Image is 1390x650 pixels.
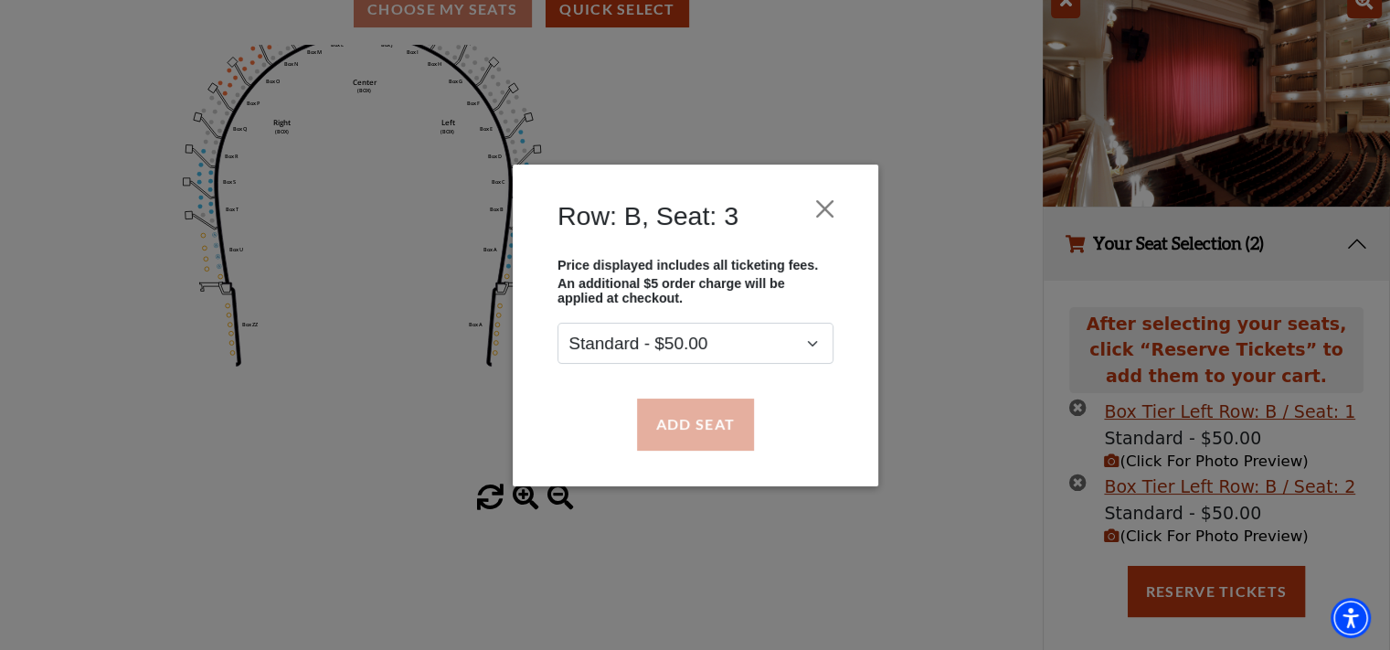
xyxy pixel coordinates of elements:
p: An additional $5 order charge will be applied at checkout. [557,276,833,305]
button: Close [807,191,842,226]
button: Add Seat [636,399,753,450]
p: Price displayed includes all ticketing fees. [557,257,833,272]
div: Accessibility Menu [1331,598,1371,638]
h4: Row: B, Seat: 3 [557,200,738,231]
